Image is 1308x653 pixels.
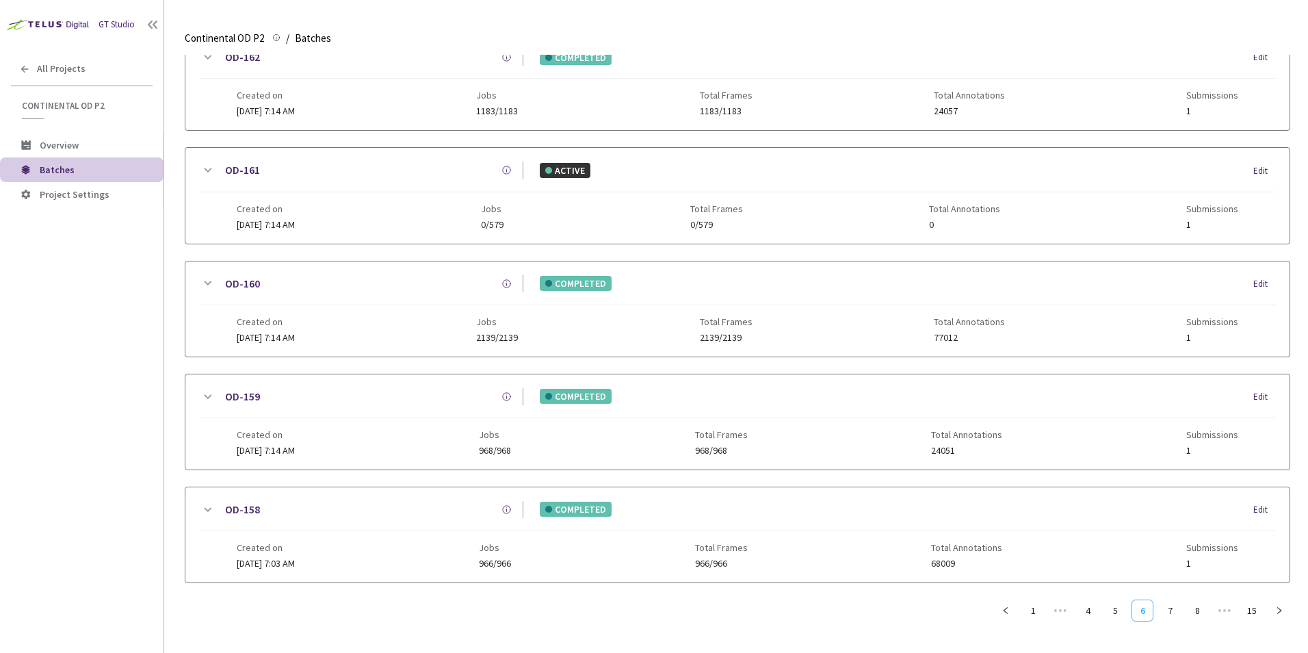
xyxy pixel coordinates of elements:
span: right [1275,606,1283,615]
div: GT Studio [99,18,135,31]
a: 15 [1242,600,1262,621]
span: 1183/1183 [476,106,518,116]
span: 2139/2139 [476,333,518,343]
a: 6 [1132,600,1153,621]
li: 5 [1104,600,1126,622]
span: Jobs [476,90,518,101]
span: 1183/1183 [700,106,753,116]
span: Total Annotations [931,429,1002,440]
div: COMPLETED [540,276,612,291]
a: 4 [1077,600,1098,621]
a: 8 [1187,600,1207,621]
div: Edit [1253,503,1276,517]
span: Total Frames [695,542,748,553]
span: Total Annotations [931,542,1002,553]
span: 24057 [934,106,1005,116]
span: Continental OD P2 [185,30,264,47]
span: 968/968 [695,446,748,456]
span: [DATE] 7:14 AM [237,218,295,231]
div: OD-160COMPLETEDEditCreated on[DATE] 7:14 AMJobs2139/2139Total Frames2139/2139Total Annotations770... [185,261,1290,357]
div: OD-161ACTIVEEditCreated on[DATE] 7:14 AMJobs0/579Total Frames0/579Total Annotations0Submissions1 [185,148,1290,243]
span: 24051 [931,446,1002,456]
span: 1 [1186,446,1238,456]
li: 1 [1022,600,1044,622]
li: 8 [1186,600,1208,622]
span: Submissions [1186,90,1238,101]
div: OD-162COMPLETEDEditCreated on[DATE] 7:14 AMJobs1183/1183Total Frames1183/1183Total Annotations240... [185,35,1290,130]
span: Total Annotations [934,316,1005,327]
span: 1 [1186,333,1238,343]
div: Edit [1253,390,1276,404]
span: Submissions [1186,542,1238,553]
span: Created on [237,203,295,214]
span: Total Frames [700,90,753,101]
div: OD-158COMPLETEDEditCreated on[DATE] 7:03 AMJobs966/966Total Frames966/966Total Annotations68009Su... [185,487,1290,582]
a: OD-160 [225,275,260,292]
span: Overview [40,139,79,151]
span: ••• [1214,600,1235,622]
span: Submissions [1186,203,1238,214]
div: COMPLETED [540,50,612,65]
li: 15 [1241,600,1263,622]
li: Next Page [1268,600,1290,622]
span: Jobs [476,316,518,327]
span: [DATE] 7:14 AM [237,444,295,457]
span: 2139/2139 [700,333,753,343]
span: Jobs [481,203,503,214]
li: / [286,30,289,47]
div: COMPLETED [540,389,612,404]
span: Batches [40,164,75,176]
li: Next 5 Pages [1214,600,1235,622]
span: Total Annotations [929,203,1000,214]
li: Previous Page [995,600,1017,622]
span: Submissions [1186,316,1238,327]
a: OD-159 [225,388,260,405]
li: 6 [1132,600,1153,622]
li: 4 [1077,600,1099,622]
div: Edit [1253,277,1276,291]
div: Edit [1253,164,1276,178]
span: 968/968 [479,446,511,456]
span: 0 [929,220,1000,230]
span: Jobs [479,542,511,553]
span: 1 [1186,220,1238,230]
span: [DATE] 7:14 AM [237,105,295,117]
span: 966/966 [479,559,511,569]
span: Created on [237,316,295,327]
a: 5 [1105,600,1125,621]
span: left [1002,606,1010,615]
a: OD-161 [225,162,260,179]
div: Edit [1253,51,1276,64]
a: OD-162 [225,49,260,66]
span: 1 [1186,106,1238,116]
a: 7 [1160,600,1180,621]
li: 7 [1159,600,1181,622]
span: Total Annotations [934,90,1005,101]
span: Created on [237,542,295,553]
span: [DATE] 7:14 AM [237,331,295,344]
span: ••• [1049,600,1071,622]
span: 77012 [934,333,1005,343]
span: Created on [237,90,295,101]
li: Previous 5 Pages [1049,600,1071,622]
span: 0/579 [481,220,503,230]
span: Submissions [1186,429,1238,440]
div: COMPLETED [540,502,612,517]
span: [DATE] 7:03 AM [237,557,295,569]
button: right [1268,600,1290,622]
span: 1 [1186,559,1238,569]
span: Batches [295,30,331,47]
button: left [995,600,1017,622]
span: Continental OD P2 [22,100,144,112]
span: Total Frames [700,316,753,327]
span: Created on [237,429,295,440]
span: All Projects [37,63,86,75]
a: OD-158 [225,501,260,518]
span: 966/966 [695,559,748,569]
span: 0/579 [690,220,743,230]
span: Total Frames [695,429,748,440]
span: Total Frames [690,203,743,214]
span: 68009 [931,559,1002,569]
a: 1 [1023,600,1043,621]
div: ACTIVE [540,163,590,178]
